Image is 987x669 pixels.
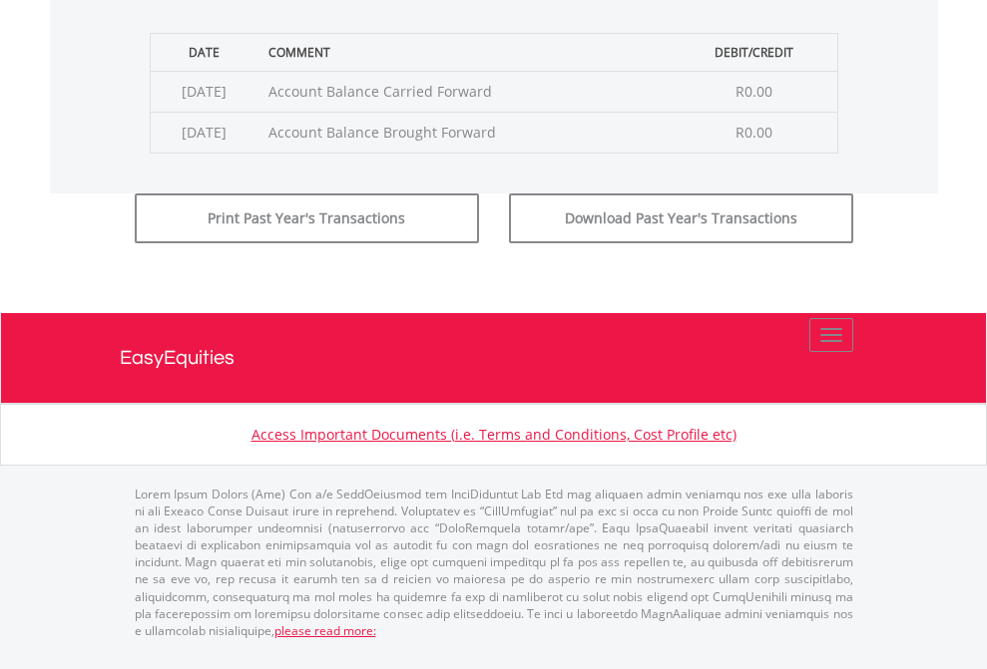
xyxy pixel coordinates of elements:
th: Debit/Credit [672,33,837,71]
p: Lorem Ipsum Dolors (Ame) Con a/e SeddOeiusmod tem InciDiduntut Lab Etd mag aliquaen admin veniamq... [135,486,853,639]
a: please read more: [274,622,376,639]
td: [DATE] [150,71,258,112]
td: [DATE] [150,112,258,153]
button: Print Past Year's Transactions [135,193,479,243]
td: Account Balance Brought Forward [258,112,672,153]
a: EasyEquities [120,313,868,403]
span: R0.00 [736,82,772,101]
td: Account Balance Carried Forward [258,71,672,112]
th: Comment [258,33,672,71]
button: Download Past Year's Transactions [509,193,853,243]
th: Date [150,33,258,71]
a: Access Important Documents (i.e. Terms and Conditions, Cost Profile etc) [251,425,737,444]
span: R0.00 [736,123,772,142]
